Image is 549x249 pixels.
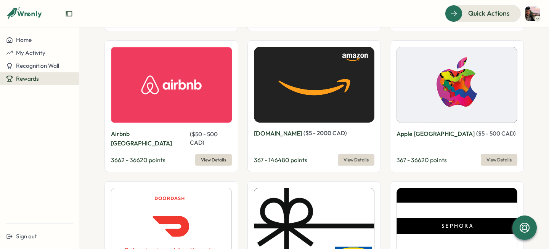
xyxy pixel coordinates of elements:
span: View Details [201,155,226,165]
button: Expand sidebar [65,10,73,18]
p: Apple [GEOGRAPHIC_DATA] [396,129,475,139]
span: View Details [486,155,512,165]
button: View Details [338,154,374,166]
p: Airbnb [GEOGRAPHIC_DATA] [111,129,188,148]
img: Ryan O'Neill [525,6,540,21]
span: Home [16,36,32,43]
span: ( $ 50 - 500 CAD ) [190,131,218,146]
p: [DOMAIN_NAME] [254,129,302,138]
span: View Details [344,155,369,165]
button: View Details [195,154,232,166]
span: Recognition Wall [16,62,59,69]
img: Airbnb Canada [111,47,232,123]
img: Apple Canada [396,47,517,123]
span: Rewards [16,75,39,82]
span: ( $ 5 - 500 CAD ) [476,130,516,137]
span: Sign out [16,233,37,240]
span: ( $ 5 - 2000 CAD ) [303,129,347,137]
span: 3662 - 36620 points [111,156,165,164]
img: Amazon.ca [254,47,375,123]
span: Quick Actions [468,8,510,18]
span: My Activity [16,49,45,56]
span: 367 - 146480 points [254,156,307,164]
button: Quick Actions [445,5,521,22]
span: 367 - 36620 points [396,156,447,164]
button: View Details [481,154,517,166]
